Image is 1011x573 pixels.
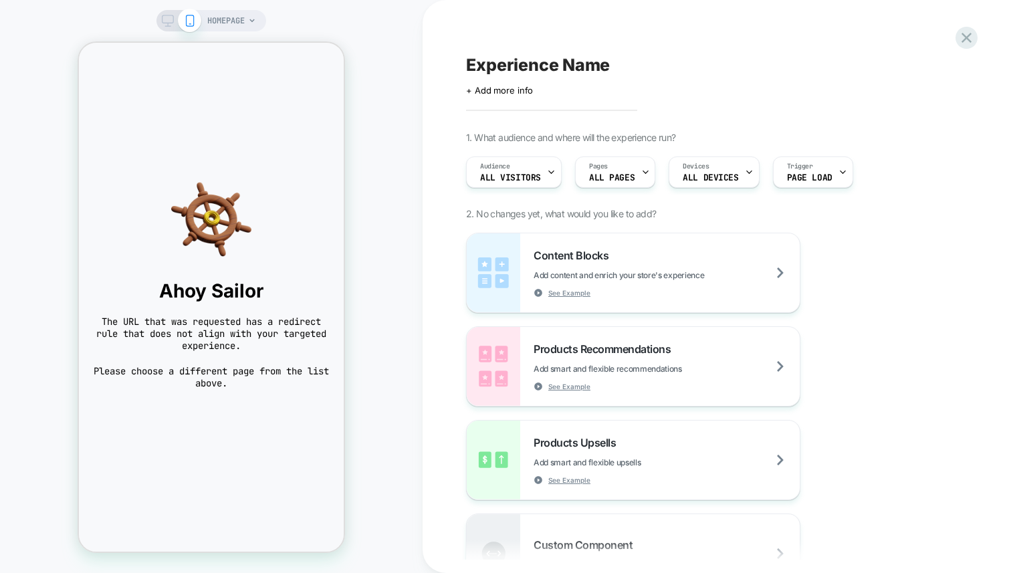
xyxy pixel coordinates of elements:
[207,10,245,31] span: HOMEPAGE
[534,342,677,356] span: Products Recommendations
[534,457,707,467] span: Add smart and flexible upsells
[534,364,749,374] span: Add smart and flexible recommendations
[683,173,738,183] span: ALL DEVICES
[13,273,251,309] span: The URL that was requested has a redirect rule that does not align with your targeted experience.
[589,162,608,171] span: Pages
[466,55,610,75] span: Experience Name
[466,85,533,96] span: + Add more info
[534,249,615,262] span: Content Blocks
[548,475,590,485] span: See Example
[534,436,623,449] span: Products Upsells
[13,237,251,259] span: Ahoy Sailor
[466,208,656,219] span: 2. No changes yet, what would you like to add?
[787,162,813,171] span: Trigger
[466,132,675,143] span: 1. What audience and where will the experience run?
[534,270,771,280] span: Add content and enrich your store's experience
[534,560,788,570] span: Create your own custom componet using html/css/js
[787,173,832,183] span: Page Load
[589,173,635,183] span: ALL PAGES
[480,162,510,171] span: Audience
[534,538,639,552] span: Custom Component
[548,288,590,298] span: See Example
[548,382,590,391] span: See Example
[683,162,709,171] span: Devices
[480,173,541,183] span: All Visitors
[13,322,251,346] span: Please choose a different page from the list above.
[13,136,251,217] img: navigation helm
